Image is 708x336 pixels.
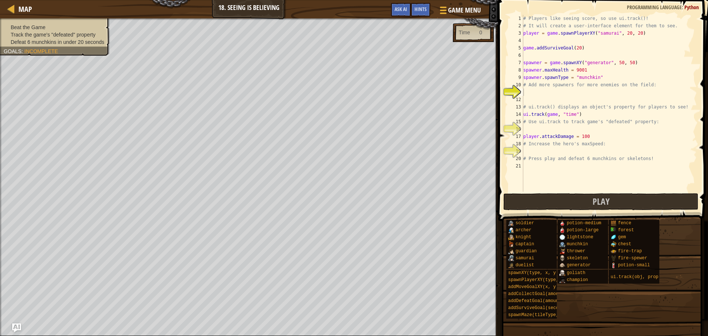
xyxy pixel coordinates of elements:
[516,228,531,233] span: archer
[618,221,631,226] span: fence
[509,37,523,44] div: 4
[509,103,523,111] div: 13
[509,30,523,37] div: 3
[508,305,569,311] span: addSurviveGoal(seconds)
[567,242,588,247] span: munchkin
[508,227,514,233] img: portrait.png
[509,74,523,81] div: 9
[395,6,407,13] span: Ask AI
[509,44,523,52] div: 5
[611,234,617,240] img: portrait.png
[567,228,598,233] span: potion-large
[509,52,523,59] div: 6
[682,4,684,11] span: :
[559,227,565,233] img: portrait.png
[4,38,104,46] li: Defeat 6 munchkins in under 20 seconds
[509,125,523,133] div: 16
[516,263,534,268] span: duelist
[509,15,523,22] div: 1
[516,235,531,240] span: knight
[611,262,617,268] img: portrait.png
[593,195,610,207] span: Play
[559,277,565,283] img: portrait.png
[618,235,626,240] span: gem
[567,256,588,261] span: skeleton
[509,162,523,170] div: 21
[508,291,566,297] span: addCollectGoal(amount)
[567,277,588,283] span: champion
[509,22,523,30] div: 2
[567,270,585,276] span: goliath
[559,241,565,247] img: portrait.png
[684,4,699,11] span: Python
[618,256,647,261] span: fire-spewer
[618,263,650,268] span: potion-small
[508,241,514,247] img: portrait.png
[611,248,617,254] img: portrait.png
[559,220,565,226] img: portrait.png
[611,227,617,233] img: portrait.png
[559,262,565,268] img: portrait.png
[11,32,96,38] span: Track the game's "defeated" property
[434,3,485,20] button: Game Menu
[503,193,698,210] button: Play
[508,234,514,240] img: portrait.png
[559,270,565,276] img: portrait.png
[4,48,21,54] span: Goals
[611,274,661,280] span: ui.track(obj, prop)
[508,262,514,268] img: portrait.png
[509,59,523,66] div: 7
[11,39,104,45] span: Defeat 6 munchkins in under 20 seconds
[508,277,575,283] span: spawnPlayerXY(type, x, y)
[509,118,523,125] div: 15
[391,3,411,17] button: Ask AI
[11,24,45,30] span: Beat the Game
[479,29,482,36] div: 0
[627,4,682,11] span: Programming language
[567,249,585,254] span: thrower
[567,221,601,226] span: potion-medium
[618,228,634,233] span: forest
[516,242,534,247] span: captain
[24,48,58,54] span: Incomplete
[508,312,575,318] span: spawnMaze(tileType, seed)
[448,6,481,15] span: Game Menu
[509,111,523,118] div: 14
[516,256,534,261] span: samurai
[516,249,537,254] span: guardian
[559,248,565,254] img: portrait.png
[509,155,523,162] div: 20
[509,66,523,74] div: 8
[4,31,104,38] li: Track the game's "defeated" property
[611,255,617,261] img: portrait.png
[509,96,523,103] div: 12
[509,133,523,140] div: 17
[414,6,427,13] span: Hints
[559,234,565,240] img: portrait.png
[559,255,565,261] img: portrait.png
[509,81,523,89] div: 10
[567,263,591,268] span: generator
[4,24,104,31] li: Beat the Game
[509,148,523,155] div: 19
[18,4,32,14] span: Map
[508,298,564,304] span: addDefeatGoal(amount)
[618,249,642,254] span: fire-trap
[509,140,523,148] div: 18
[567,235,593,240] span: lightstone
[21,48,24,54] span: :
[516,221,534,226] span: soldier
[508,284,559,290] span: addMoveGoalXY(x, y)
[509,89,523,96] div: 11
[618,242,631,247] span: chest
[459,29,470,36] div: Time
[508,248,514,254] img: portrait.png
[508,255,514,261] img: portrait.png
[508,270,559,276] span: spawnXY(type, x, y)
[15,4,32,14] a: Map
[12,323,21,332] button: Ask AI
[508,220,514,226] img: portrait.png
[611,220,617,226] img: portrait.png
[611,241,617,247] img: portrait.png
